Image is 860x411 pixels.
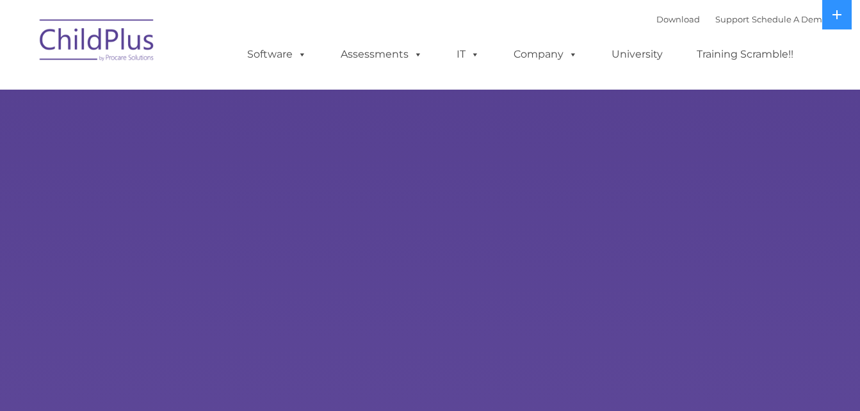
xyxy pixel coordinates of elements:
[656,14,700,24] a: Download
[234,42,320,67] a: Software
[656,14,827,24] font: |
[328,42,435,67] a: Assessments
[33,10,161,74] img: ChildPlus by Procare Solutions
[599,42,676,67] a: University
[715,14,749,24] a: Support
[444,42,492,67] a: IT
[501,42,590,67] a: Company
[684,42,806,67] a: Training Scramble!!
[752,14,827,24] a: Schedule A Demo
